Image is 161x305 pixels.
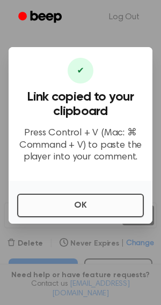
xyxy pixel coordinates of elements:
div: ✔ [68,58,93,83]
p: Press Control + V (Mac: ⌘ Command + V) to paste the player into your comment. [17,127,144,164]
a: Log Out [98,4,150,30]
h3: Link copied to your clipboard [17,90,144,119]
a: Beep [11,7,71,28]
button: OK [17,194,144,217]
